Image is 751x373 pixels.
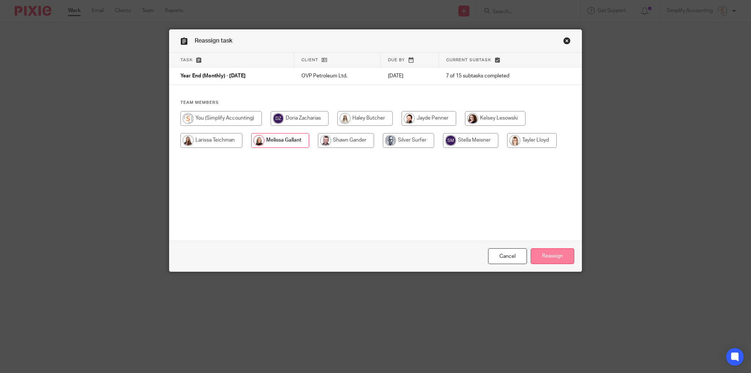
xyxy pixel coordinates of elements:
[446,58,491,62] span: Current subtask
[180,74,246,79] span: Year End (Monthly) - [DATE]
[388,58,405,62] span: Due by
[301,72,373,80] p: OVP Petroleum Ltd.
[195,38,232,44] span: Reassign task
[488,248,527,264] a: Close this dialog window
[180,100,571,106] h4: Team members
[531,248,574,264] input: Reassign
[388,72,432,80] p: [DATE]
[563,37,571,47] a: Close this dialog window
[301,58,318,62] span: Client
[180,58,193,62] span: Task
[439,67,550,85] td: 7 of 15 subtasks completed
